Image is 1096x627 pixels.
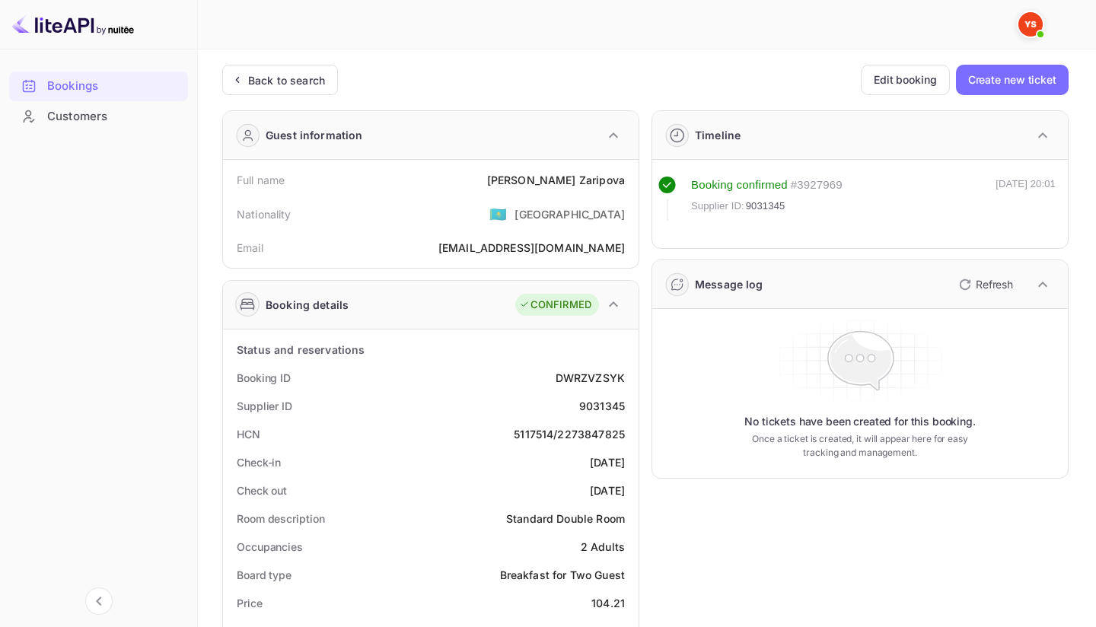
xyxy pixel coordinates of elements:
[85,587,113,615] button: Collapse navigation
[590,482,625,498] div: [DATE]
[237,172,285,188] div: Full name
[237,206,292,222] div: Nationality
[237,370,291,386] div: Booking ID
[691,199,744,214] span: Supplier ID:
[500,567,625,583] div: Breakfast for Two Guest
[9,102,188,130] a: Customers
[12,12,134,37] img: LiteAPI logo
[691,177,788,194] div: Booking confirmed
[248,72,325,88] div: Back to search
[237,454,281,470] div: Check-in
[237,240,263,256] div: Email
[746,199,785,214] span: 9031345
[9,72,188,101] div: Bookings
[515,206,625,222] div: [GEOGRAPHIC_DATA]
[591,595,625,611] div: 104.21
[1018,12,1043,37] img: Yandex Support
[976,276,1013,292] p: Refresh
[237,539,303,555] div: Occupancies
[956,65,1069,95] button: Create new ticket
[47,78,180,95] div: Bookings
[237,511,324,527] div: Room description
[237,426,260,442] div: HCN
[861,65,950,95] button: Edit booking
[514,426,625,442] div: 5117514/2273847825
[9,72,188,100] a: Bookings
[237,398,292,414] div: Supplier ID
[695,127,741,143] div: Timeline
[237,342,365,358] div: Status and reservations
[581,539,625,555] div: 2 Adults
[237,595,263,611] div: Price
[590,454,625,470] div: [DATE]
[749,432,971,460] p: Once a ticket is created, it will appear here for easy tracking and management.
[266,297,349,313] div: Booking details
[950,272,1019,297] button: Refresh
[237,482,287,498] div: Check out
[695,276,763,292] div: Message log
[996,177,1056,221] div: [DATE] 20:01
[519,298,591,313] div: CONFIRMED
[237,567,292,583] div: Board type
[9,102,188,132] div: Customers
[266,127,363,143] div: Guest information
[556,370,625,386] div: DWRZVZSYK
[579,398,625,414] div: 9031345
[438,240,625,256] div: [EMAIL_ADDRESS][DOMAIN_NAME]
[47,108,180,126] div: Customers
[744,414,976,429] p: No tickets have been created for this booking.
[487,172,625,188] div: [PERSON_NAME] Zaripova
[791,177,843,194] div: # 3927969
[506,511,625,527] div: Standard Double Room
[489,200,507,228] span: United States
